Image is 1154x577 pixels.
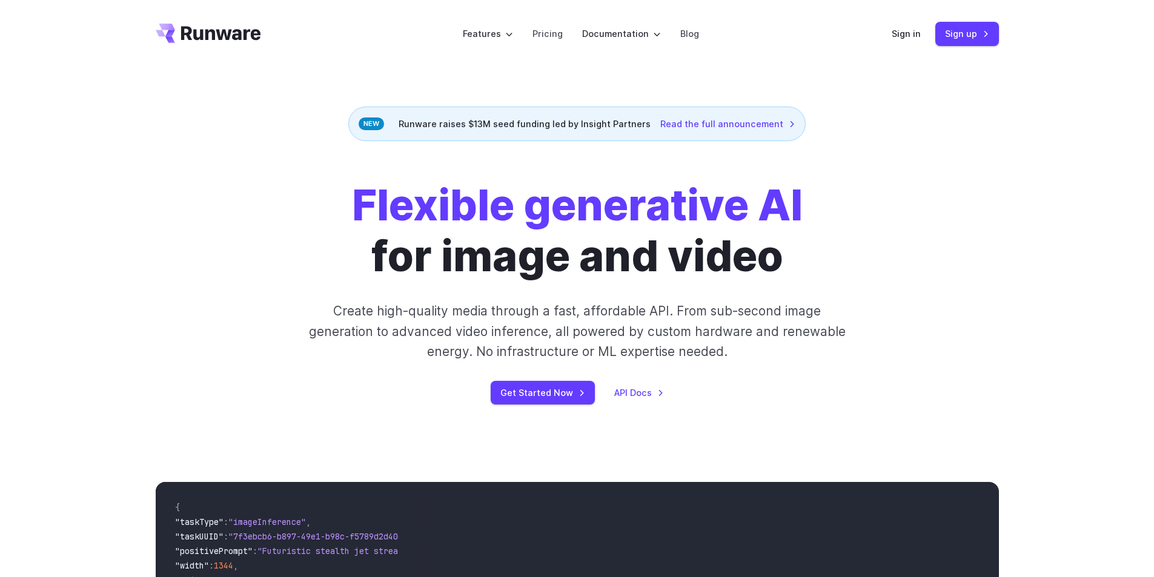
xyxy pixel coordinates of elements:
span: , [306,516,311,527]
p: Create high-quality media through a fast, affordable API. From sub-second image generation to adv... [307,301,847,361]
span: , [233,560,238,571]
span: 1344 [214,560,233,571]
strong: Flexible generative AI [352,179,803,231]
div: Runware raises $13M seed funding led by Insight Partners [348,107,806,141]
a: Blog [680,27,699,41]
span: : [224,516,228,527]
a: API Docs [614,386,664,400]
span: "positivePrompt" [175,546,253,556]
a: Pricing [532,27,563,41]
label: Features [463,27,513,41]
span: : [224,531,228,542]
a: Sign in [892,27,921,41]
a: Go to / [156,24,261,43]
h1: for image and video [352,180,803,282]
span: "Futuristic stealth jet streaking through a neon-lit cityscape with glowing purple exhaust" [257,546,698,556]
a: Read the full announcement [660,117,795,131]
a: Sign up [935,22,999,45]
span: "taskType" [175,516,224,527]
a: Get Started Now [491,381,595,404]
span: "7f3ebcb6-b897-49e1-b98c-f5789d2d40d7" [228,531,413,542]
span: "imageInference" [228,516,306,527]
span: "width" [175,560,209,571]
span: : [209,560,214,571]
span: : [253,546,257,556]
span: "taskUUID" [175,531,224,542]
label: Documentation [582,27,661,41]
span: { [175,502,180,513]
